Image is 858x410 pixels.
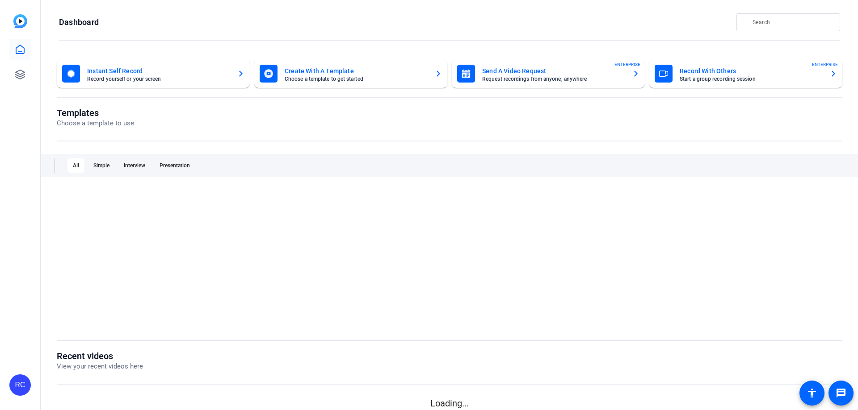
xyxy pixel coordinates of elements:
[67,158,84,173] div: All
[285,66,428,76] mat-card-title: Create With A Template
[154,158,195,173] div: Presentation
[87,76,230,82] mat-card-subtitle: Record yourself or your screen
[9,374,31,396] div: RC
[87,66,230,76] mat-card-title: Instant Self Record
[836,388,846,398] mat-icon: message
[57,397,842,410] p: Loading...
[680,76,823,82] mat-card-subtitle: Start a group recording session
[59,17,99,28] h1: Dashboard
[807,388,817,398] mat-icon: accessibility
[57,361,143,372] p: View your recent videos here
[482,76,625,82] mat-card-subtitle: Request recordings from anyone, anywhere
[285,76,428,82] mat-card-subtitle: Choose a template to get started
[88,158,115,173] div: Simple
[753,17,833,28] input: Search
[812,61,838,68] span: ENTERPRISE
[57,59,250,88] button: Instant Self RecordRecord yourself or your screen
[649,59,842,88] button: Record With OthersStart a group recording sessionENTERPRISE
[680,66,823,76] mat-card-title: Record With Others
[452,59,645,88] button: Send A Video RequestRequest recordings from anyone, anywhereENTERPRISE
[118,158,151,173] div: Interview
[254,59,447,88] button: Create With A TemplateChoose a template to get started
[13,14,27,28] img: blue-gradient.svg
[482,66,625,76] mat-card-title: Send A Video Request
[57,118,134,128] p: Choose a template to use
[614,61,640,68] span: ENTERPRISE
[57,351,143,361] h1: Recent videos
[57,108,134,118] h1: Templates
